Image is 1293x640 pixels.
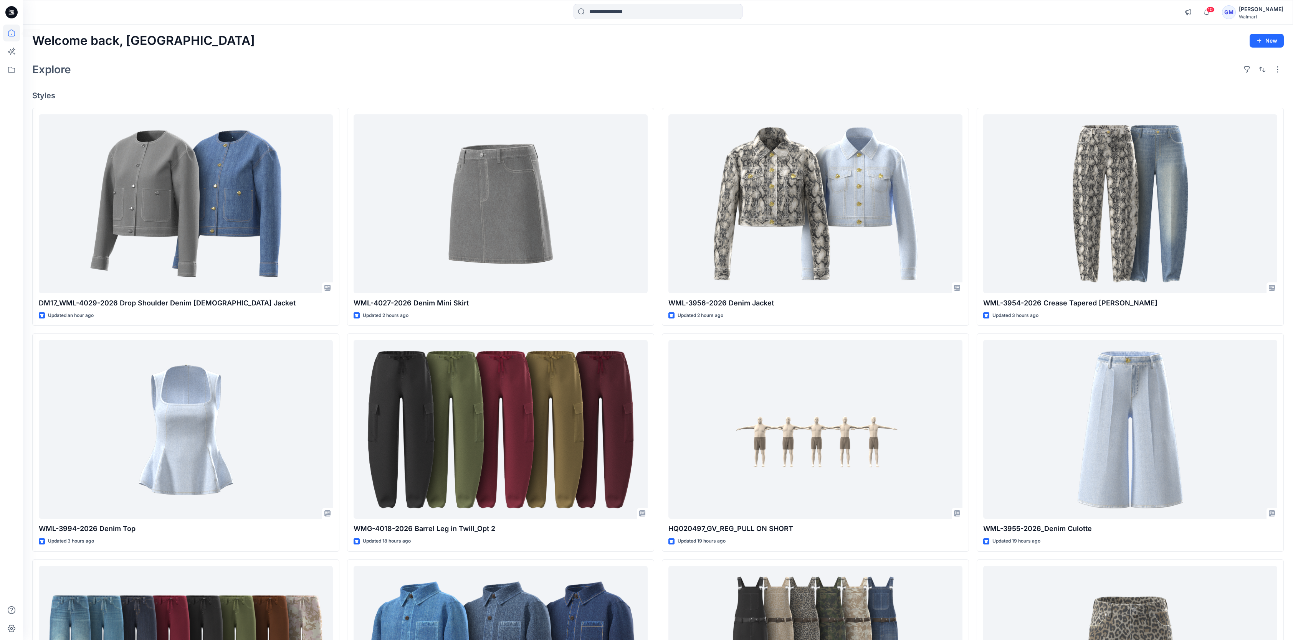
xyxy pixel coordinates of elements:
p: Updated 3 hours ago [992,312,1038,320]
div: [PERSON_NAME] [1239,5,1283,14]
a: WML-3956-2026 Denim Jacket [668,114,962,293]
p: Updated 2 hours ago [678,312,723,320]
div: GM [1222,5,1236,19]
h2: Explore [32,63,71,76]
p: WMG-4018-2026 Barrel Leg in Twill_Opt 2 [354,523,648,534]
p: WML-3955-2026_Denim Culotte [983,523,1277,534]
p: Updated 18 hours ago [363,537,411,545]
p: WML-4027-2026 Denim Mini Skirt [354,298,648,308]
p: WML-3994-2026 Denim Top [39,523,333,534]
p: Updated 19 hours ago [678,537,726,545]
p: WML-3954-2026 Crease Tapered [PERSON_NAME] [983,298,1277,308]
a: WML-4027-2026 Denim Mini Skirt [354,114,648,293]
p: Updated an hour ago [48,312,94,320]
p: Updated 19 hours ago [992,537,1040,545]
h2: Welcome back, [GEOGRAPHIC_DATA] [32,34,255,48]
p: DM17_WML-4029-2026 Drop Shoulder Denim [DEMOGRAPHIC_DATA] Jacket [39,298,333,308]
h4: Styles [32,91,1284,100]
p: Updated 3 hours ago [48,537,94,545]
a: WMG-4018-2026 Barrel Leg in Twill_Opt 2 [354,340,648,519]
button: New [1250,34,1284,48]
div: Walmart [1239,14,1283,20]
p: WML-3956-2026 Denim Jacket [668,298,962,308]
a: WML-3954-2026 Crease Tapered Jean [983,114,1277,293]
a: HQ020497_GV_REG_PULL ON SHORT [668,340,962,519]
a: DM17_WML-4029-2026 Drop Shoulder Denim Lady Jacket [39,114,333,293]
a: WML-3955-2026_Denim Culotte [983,340,1277,519]
span: 10 [1206,7,1215,13]
a: WML-3994-2026 Denim Top [39,340,333,519]
p: HQ020497_GV_REG_PULL ON SHORT [668,523,962,534]
p: Updated 2 hours ago [363,312,408,320]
